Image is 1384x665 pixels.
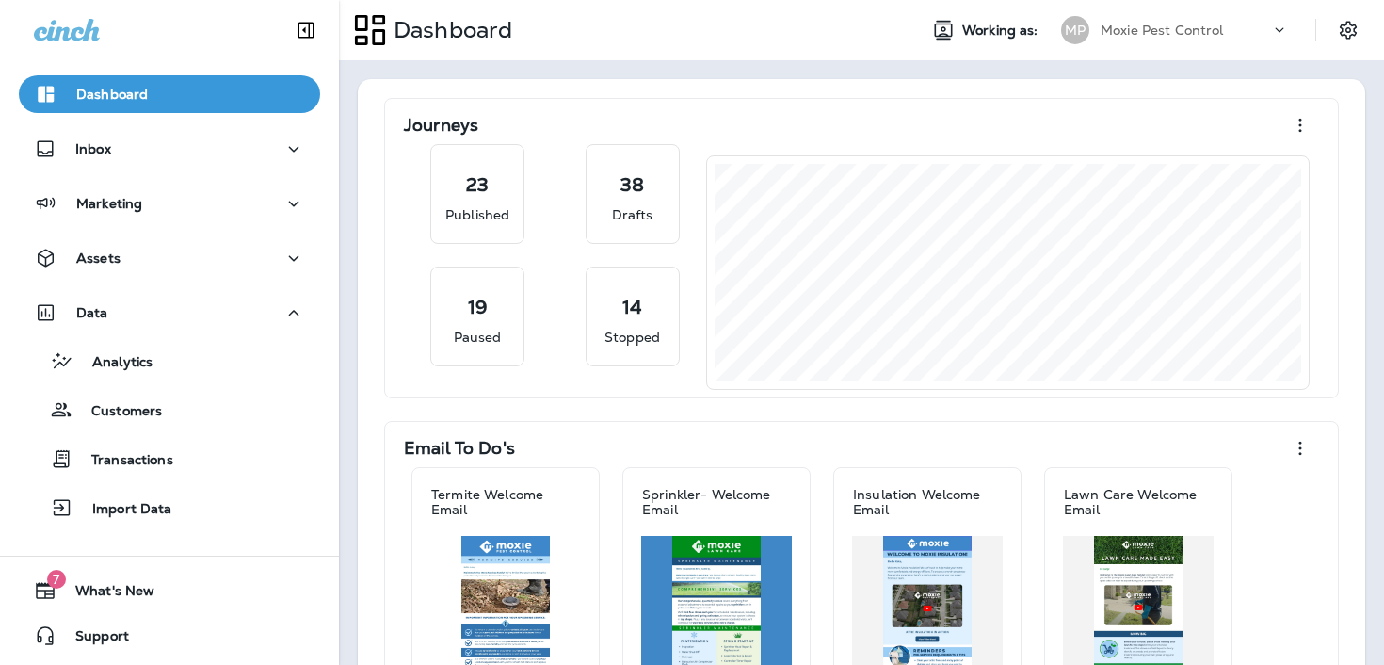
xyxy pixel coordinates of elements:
[76,251,121,266] p: Assets
[19,572,320,609] button: 7What's New
[612,205,653,224] p: Drafts
[73,354,153,372] p: Analytics
[404,439,515,458] p: Email To Do's
[1061,16,1089,44] div: MP
[19,75,320,113] button: Dashboard
[445,205,509,224] p: Published
[76,196,142,211] p: Marketing
[1101,23,1224,38] p: Moxie Pest Control
[19,294,320,332] button: Data
[19,617,320,655] button: Support
[622,298,642,316] p: 14
[1064,487,1213,517] p: Lawn Care Welcome Email
[56,583,154,606] span: What's New
[1331,13,1365,47] button: Settings
[56,628,129,651] span: Support
[853,487,1002,517] p: Insulation Welcome Email
[72,452,173,470] p: Transactions
[19,488,320,527] button: Import Data
[72,403,162,421] p: Customers
[76,87,148,102] p: Dashboard
[19,390,320,430] button: Customers
[962,23,1042,39] span: Working as:
[73,501,172,519] p: Import Data
[280,11,332,49] button: Collapse Sidebar
[19,239,320,277] button: Assets
[47,570,66,589] span: 7
[642,487,791,517] p: Sprinkler- Welcome Email
[466,175,489,194] p: 23
[404,116,478,135] p: Journeys
[454,328,502,347] p: Paused
[620,175,644,194] p: 38
[76,305,108,320] p: Data
[386,16,512,44] p: Dashboard
[19,130,320,168] button: Inbox
[19,341,320,381] button: Analytics
[468,298,488,316] p: 19
[431,487,580,517] p: Termite Welcome Email
[75,141,111,156] p: Inbox
[19,439,320,478] button: Transactions
[604,328,660,347] p: Stopped
[19,185,320,222] button: Marketing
